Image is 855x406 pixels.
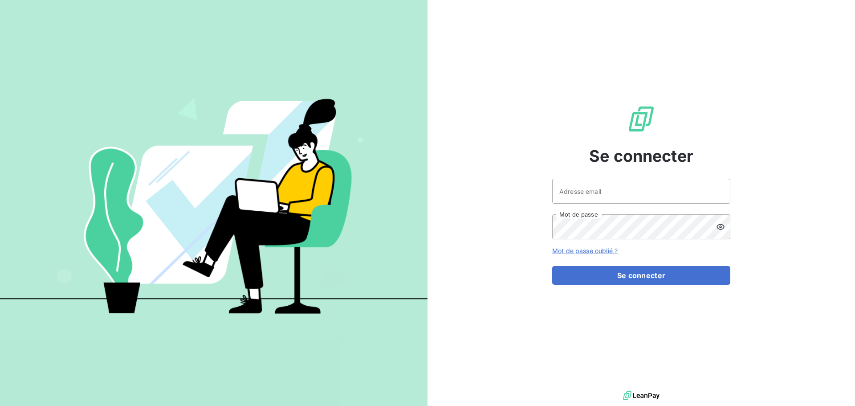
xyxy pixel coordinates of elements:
img: Logo LeanPay [627,105,655,133]
span: Se connecter [589,144,693,168]
img: logo [623,389,660,402]
input: placeholder [552,179,730,204]
a: Mot de passe oublié ? [552,247,618,254]
button: Se connecter [552,266,730,285]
